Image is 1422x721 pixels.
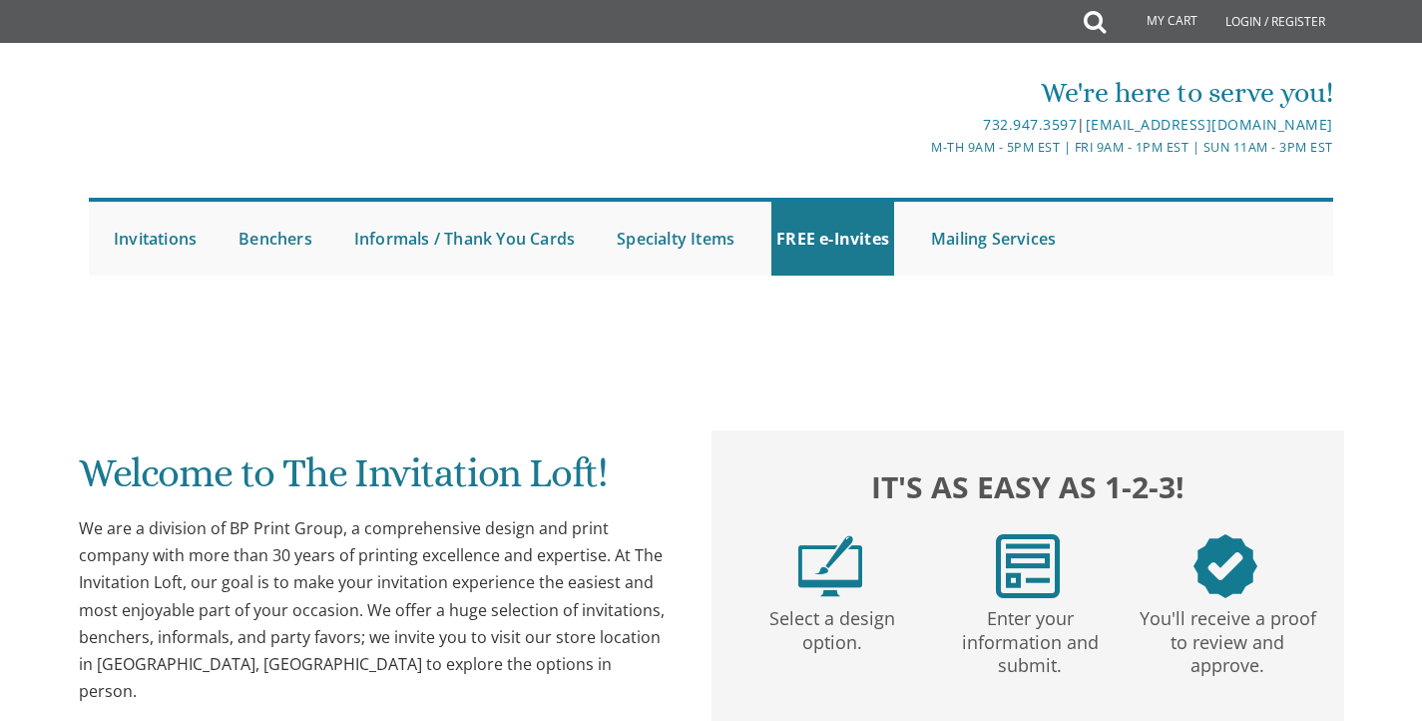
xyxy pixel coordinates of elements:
div: We're here to serve you! [505,73,1333,113]
img: step1.png [798,534,862,598]
img: step3.png [1193,534,1257,598]
a: Invitations [109,202,202,276]
div: | [505,113,1333,137]
div: M-Th 9am - 5pm EST | Fri 9am - 1pm EST | Sun 11am - 3pm EST [505,137,1333,158]
a: Informals / Thank You Cards [349,202,580,276]
a: Mailing Services [926,202,1061,276]
a: FREE e-Invites [771,202,894,276]
p: Select a design option. [737,598,927,655]
p: You'll receive a proof to review and approve. [1133,598,1322,678]
p: Enter your information and submit. [935,598,1125,678]
a: [EMAIL_ADDRESS][DOMAIN_NAME] [1086,115,1333,134]
a: Specialty Items [612,202,739,276]
img: step2.png [996,534,1060,598]
a: Benchers [234,202,317,276]
div: We are a division of BP Print Group, a comprehensive design and print company with more than 30 y... [79,515,672,705]
h1: Welcome to The Invitation Loft! [79,451,672,510]
a: 732.947.3597 [983,115,1077,134]
h2: It's as easy as 1-2-3! [731,464,1324,509]
a: My Cart [1104,2,1211,42]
